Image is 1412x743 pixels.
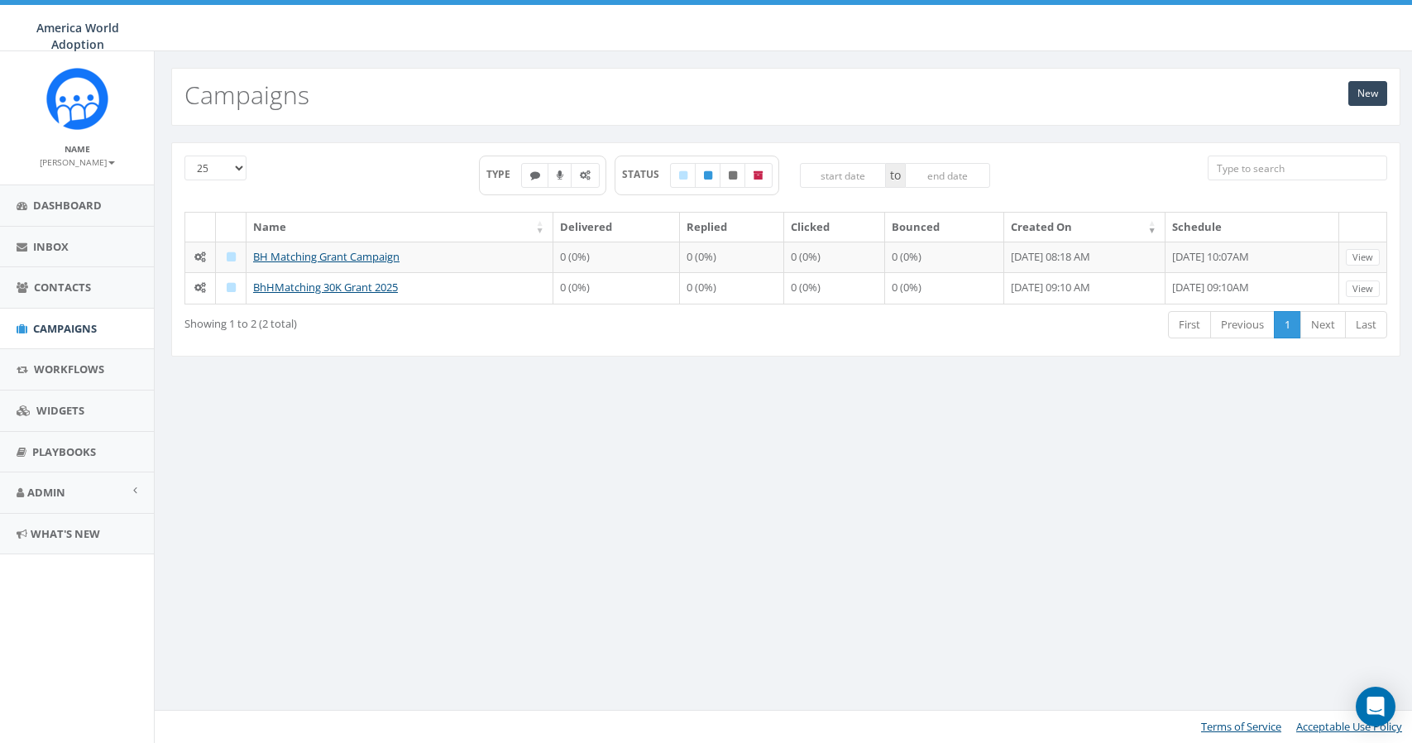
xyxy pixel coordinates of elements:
i: Automated Message [194,282,206,293]
th: Delivered [553,213,680,242]
img: Rally_Corp_Icon.png [46,68,108,130]
label: Published [695,163,721,188]
i: Automated Message [194,252,206,262]
span: What's New [31,526,100,541]
i: Automated Message [580,170,591,180]
span: Workflows [34,362,104,376]
span: STATUS [622,167,671,181]
td: [DATE] 10:07AM [1165,242,1339,273]
a: [PERSON_NAME] [40,154,115,169]
td: 0 (0%) [680,242,784,273]
th: Name: activate to sort column ascending [247,213,553,242]
a: View [1346,280,1380,298]
input: Type to search [1208,156,1387,180]
td: 0 (0%) [553,272,680,304]
th: Replied [680,213,784,242]
td: 0 (0%) [553,242,680,273]
i: Ringless Voice Mail [557,170,563,180]
td: [DATE] 08:18 AM [1004,242,1165,273]
span: Admin [27,485,65,500]
span: to [886,163,905,188]
label: Draft [670,163,696,188]
td: 0 (0%) [680,272,784,304]
i: Draft [227,282,236,293]
a: View [1346,249,1380,266]
span: Campaigns [33,321,97,336]
input: end date [905,163,991,188]
i: Draft [227,252,236,262]
span: Playbooks [32,444,96,459]
span: Widgets [36,403,84,418]
a: Previous [1210,311,1275,338]
td: [DATE] 09:10AM [1165,272,1339,304]
span: Contacts [34,280,91,295]
div: Open Intercom Messenger [1356,687,1395,726]
i: Unpublished [729,170,737,180]
h2: Campaigns [184,81,309,108]
span: America World Adoption [36,20,119,52]
i: Text SMS [530,170,540,180]
a: BhHMatching 30K Grant 2025 [253,280,398,295]
i: Draft [679,170,687,180]
td: 0 (0%) [784,242,885,273]
a: New [1348,81,1387,106]
label: Text SMS [521,163,549,188]
th: Clicked [784,213,885,242]
td: [DATE] 09:10 AM [1004,272,1165,304]
small: Name [65,143,90,155]
td: 0 (0%) [885,242,1003,273]
td: 0 (0%) [784,272,885,304]
label: Ringless Voice Mail [548,163,572,188]
a: BH Matching Grant Campaign [253,249,400,264]
span: TYPE [486,167,522,181]
span: Inbox [33,239,69,254]
th: Created On: activate to sort column ascending [1004,213,1165,242]
th: Bounced [885,213,1003,242]
label: Unpublished [720,163,746,188]
label: Archived [744,163,773,188]
input: start date [800,163,886,188]
th: Schedule [1165,213,1339,242]
small: [PERSON_NAME] [40,156,115,168]
a: Acceptable Use Policy [1296,719,1402,734]
i: Published [704,170,712,180]
span: Dashboard [33,198,102,213]
td: 0 (0%) [885,272,1003,304]
div: Showing 1 to 2 (2 total) [184,309,671,332]
label: Automated Message [571,163,600,188]
a: Next [1300,311,1346,338]
a: Last [1345,311,1387,338]
a: Terms of Service [1201,719,1281,734]
a: First [1168,311,1211,338]
a: 1 [1274,311,1301,338]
